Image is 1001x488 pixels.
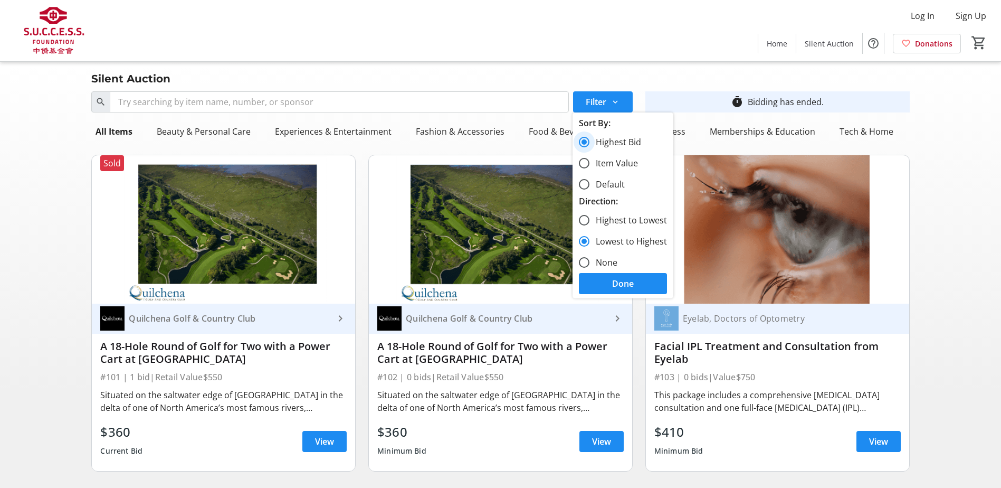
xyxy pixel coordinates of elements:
[92,304,355,334] a: Quilchena Golf & Country ClubQuilchena Golf & Country Club
[100,306,125,331] img: Quilchena Golf & Country Club
[758,34,796,53] a: Home
[654,389,901,414] div: This package includes a comprehensive [MEDICAL_DATA] consultation and one full-face [MEDICAL_DATA...
[369,155,632,304] img: A 18-Hole Round of Golf for Two with a Power Cart at Quilchena Golf & Country Club
[377,442,426,461] div: Minimum Bid
[654,442,703,461] div: Minimum Bid
[893,34,961,53] a: Donations
[586,96,606,108] span: Filter
[956,10,986,22] span: Sign Up
[654,423,703,442] div: $410
[100,370,347,384] div: #101 | 1 bid | Retail Value $550
[100,442,142,461] div: Current Bid
[731,96,743,108] mat-icon: timer_outline
[100,389,347,414] div: Situated on the saltwater edge of [GEOGRAPHIC_DATA] in the delta of one of North America’s most f...
[110,91,568,112] input: Try searching by item name, number, or sponsor
[796,34,862,53] a: Silent Auction
[911,10,935,22] span: Log In
[377,370,624,384] div: #102 | 0 bids | Retail Value $550
[334,312,347,325] mat-icon: keyboard_arrow_right
[152,121,255,142] div: Beauty & Personal Care
[579,431,624,452] a: View
[579,117,667,129] div: Sort By:
[835,121,898,142] div: Tech & Home
[706,121,819,142] div: Memberships & Education
[100,155,124,171] div: Sold
[612,277,634,290] span: Done
[302,431,347,452] a: View
[654,370,901,384] div: #103 | 0 bids | Value $750
[525,121,600,142] div: Food & Beverage
[969,33,988,52] button: Cart
[125,313,334,324] div: Quilchena Golf & Country Club
[412,121,509,142] div: Fashion & Accessories
[579,273,667,294] button: Done
[369,304,632,334] a: Quilchena Golf & Country ClubQuilchena Golf & Country Club
[748,96,824,108] div: Bidding has ended.
[589,157,638,170] label: Item Value
[91,121,137,142] div: All Items
[315,435,334,448] span: View
[579,195,667,208] div: Direction:
[589,256,617,269] label: None
[377,340,624,365] div: A 18-Hole Round of Golf for Two with a Power Cart at [GEOGRAPHIC_DATA]
[6,4,100,57] img: S.U.C.C.E.S.S. Foundation's Logo
[679,313,888,324] div: Eyelab, Doctors of Optometry
[589,235,667,248] label: Lowest to Highest
[767,38,787,49] span: Home
[271,121,396,142] div: Experiences & Entertainment
[402,313,611,324] div: Quilchena Golf & Country Club
[589,136,641,148] label: Highest Bid
[592,435,611,448] span: View
[377,423,426,442] div: $360
[654,340,901,365] div: Facial IPL Treatment and Consultation from Eyelab
[92,155,355,304] img: A 18-Hole Round of Golf for Two with a Power Cart at Quilchena Golf & Country Club
[589,214,667,227] label: Highest to Lowest
[573,91,633,112] button: Filter
[100,423,142,442] div: $360
[805,38,854,49] span: Silent Auction
[869,435,888,448] span: View
[902,7,943,24] button: Log In
[856,431,901,452] a: View
[85,70,177,87] div: Silent Auction
[377,306,402,331] img: Quilchena Golf & Country Club
[377,389,624,414] div: Situated on the saltwater edge of [GEOGRAPHIC_DATA] in the delta of one of North America’s most f...
[947,7,995,24] button: Sign Up
[654,306,679,331] img: Eyelab, Doctors of Optometry
[589,178,625,191] label: Default
[863,33,884,54] button: Help
[646,155,909,304] img: Facial IPL Treatment and Consultation from Eyelab
[915,38,952,49] span: Donations
[611,312,624,325] mat-icon: keyboard_arrow_right
[100,340,347,365] div: A 18-Hole Round of Golf for Two with a Power Cart at [GEOGRAPHIC_DATA]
